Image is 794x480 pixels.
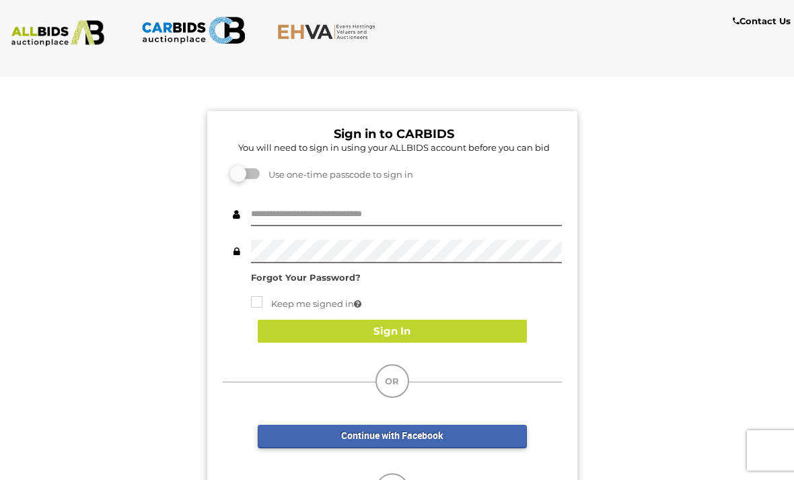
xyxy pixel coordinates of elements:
[334,127,454,141] b: Sign in to CARBIDS
[258,425,527,448] a: Continue with Facebook
[141,13,245,47] img: CARBIDS.com.au
[375,364,409,398] div: OR
[277,24,381,40] img: EHVA.com.au
[251,296,361,312] label: Keep me signed in
[258,320,527,343] button: Sign In
[733,13,794,29] a: Contact Us
[251,272,361,283] a: Forgot Your Password?
[6,20,110,46] img: ALLBIDS.com.au
[226,143,562,152] h5: You will need to sign in using your ALLBIDS account before you can bid
[262,169,413,180] span: Use one-time passcode to sign in
[733,15,791,26] b: Contact Us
